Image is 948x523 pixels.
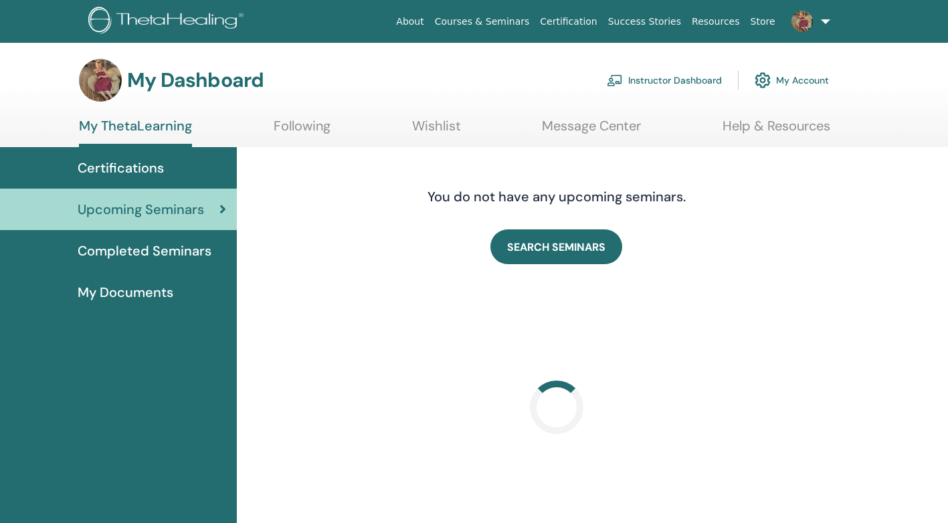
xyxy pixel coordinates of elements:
[723,118,830,144] a: Help & Resources
[78,199,204,219] span: Upcoming Seminars
[79,118,192,147] a: My ThetaLearning
[535,9,602,34] a: Certification
[603,9,686,34] a: Success Stories
[607,74,623,86] img: chalkboard-teacher.svg
[755,66,829,95] a: My Account
[507,240,605,254] span: SEARCH SEMINARS
[88,7,248,37] img: logo.png
[791,11,813,32] img: default.jpg
[78,241,211,261] span: Completed Seminars
[607,66,722,95] a: Instructor Dashboard
[127,68,264,92] h3: My Dashboard
[274,118,330,144] a: Following
[776,74,829,86] font: My Account
[430,9,535,34] a: Courses & Seminars
[78,282,173,302] span: My Documents
[755,69,771,92] img: cog.svg
[412,118,461,144] a: Wishlist
[490,229,622,264] a: SEARCH SEMINARS
[745,9,781,34] a: Store
[391,9,429,34] a: About
[79,59,122,102] img: default.jpg
[78,158,164,178] span: Certifications
[628,74,722,86] font: Instructor Dashboard
[542,118,641,144] a: Message Center
[346,189,767,205] h4: You do not have any upcoming seminars.
[686,9,745,34] a: Resources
